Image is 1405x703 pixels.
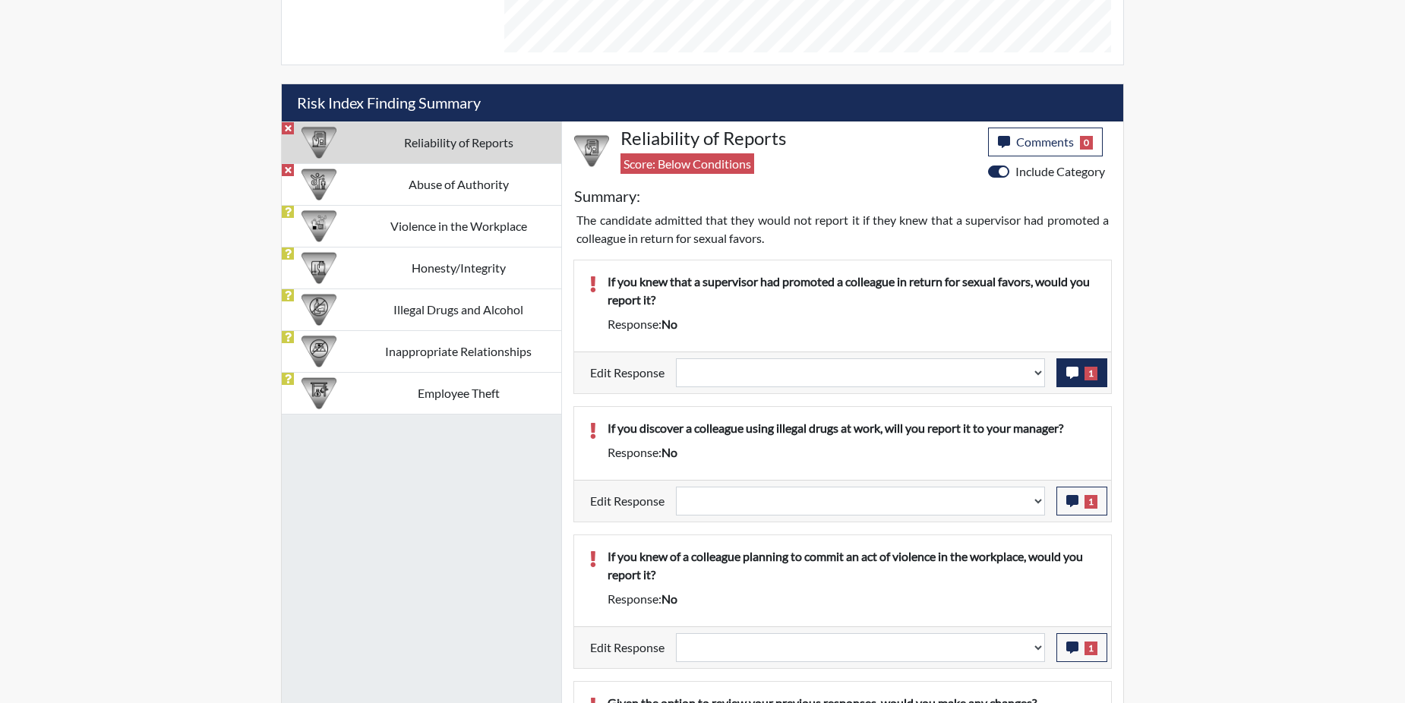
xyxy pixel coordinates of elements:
[355,121,561,163] td: Reliability of Reports
[355,247,561,288] td: Honesty/Integrity
[608,547,1096,584] p: If you knew of a colleague planning to commit an act of violence in the workplace, would you repo...
[355,163,561,205] td: Abuse of Authority
[282,84,1123,121] h5: Risk Index Finding Summary
[665,358,1056,387] div: Update the test taker's response, the change might impact the score
[576,211,1109,247] p: The candidate admitted that they would not report it if they knew that a supervisor had promoted ...
[1085,367,1097,380] span: 1
[355,288,561,330] td: Illegal Drugs and Alcohol
[596,443,1107,462] div: Response:
[608,273,1096,309] p: If you knew that a supervisor had promoted a colleague in return for sexual favors, would you rep...
[608,419,1096,437] p: If you discover a colleague using illegal drugs at work, will you report it to your manager?
[302,125,336,160] img: CATEGORY%20ICON-20.4a32fe39.png
[1056,358,1107,387] button: 1
[590,358,665,387] label: Edit Response
[661,317,677,331] span: no
[661,591,677,606] span: no
[302,167,336,202] img: CATEGORY%20ICON-01.94e51fac.png
[665,633,1056,662] div: Update the test taker's response, the change might impact the score
[574,134,609,169] img: CATEGORY%20ICON-20.4a32fe39.png
[355,330,561,372] td: Inappropriate Relationships
[355,372,561,414] td: Employee Theft
[355,205,561,247] td: Violence in the Workplace
[620,153,754,174] span: Score: Below Conditions
[1016,134,1074,149] span: Comments
[302,376,336,411] img: CATEGORY%20ICON-07.58b65e52.png
[302,251,336,285] img: CATEGORY%20ICON-11.a5f294f4.png
[1056,487,1107,515] button: 1
[620,128,977,150] h4: Reliability of Reports
[1085,642,1097,655] span: 1
[302,334,336,369] img: CATEGORY%20ICON-14.139f8ef7.png
[302,209,336,244] img: CATEGORY%20ICON-26.eccbb84f.png
[1085,495,1097,509] span: 1
[665,487,1056,515] div: Update the test taker's response, the change might impact the score
[302,292,336,327] img: CATEGORY%20ICON-12.0f6f1024.png
[1080,136,1093,150] span: 0
[1056,633,1107,662] button: 1
[590,633,665,662] label: Edit Response
[988,128,1103,156] button: Comments0
[596,590,1107,608] div: Response:
[596,315,1107,333] div: Response:
[661,445,677,459] span: no
[590,487,665,515] label: Edit Response
[574,187,640,205] h5: Summary:
[1015,162,1105,181] label: Include Category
